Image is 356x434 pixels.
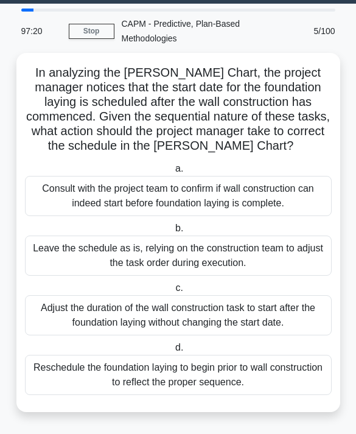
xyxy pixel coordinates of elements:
[25,176,332,216] div: Consult with the project team to confirm if wall construction can indeed start before foundation ...
[175,223,183,233] span: b.
[14,19,69,43] div: 97:20
[25,236,332,276] div: Leave the schedule as is, relying on the construction team to adjust the task order during execut...
[176,282,183,293] span: c.
[114,12,288,51] div: CAPM - Predictive, Plan-Based Methodologies
[25,355,332,395] div: Reschedule the foundation laying to begin prior to wall construction to reflect the proper sequence.
[288,19,343,43] div: 5/100
[175,342,183,352] span: d.
[25,295,332,335] div: Adjust the duration of the wall construction task to start after the foundation laying without ch...
[24,65,333,154] h5: In analyzing the [PERSON_NAME] Chart, the project manager notices that the start date for the fou...
[175,163,183,173] span: a.
[69,24,114,39] a: Stop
